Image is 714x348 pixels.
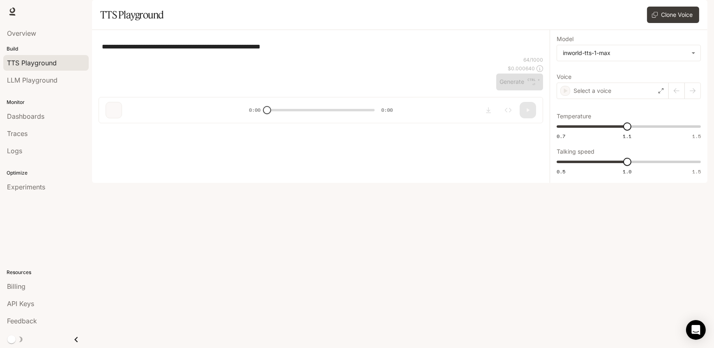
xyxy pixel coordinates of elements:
[557,36,574,42] p: Model
[100,7,164,23] h1: TTS Playground
[523,56,543,63] p: 64 / 1000
[563,49,687,57] div: inworld-tts-1-max
[686,320,706,340] div: Open Intercom Messenger
[557,168,565,175] span: 0.5
[574,87,611,95] p: Select a voice
[647,7,699,23] button: Clone Voice
[623,133,631,140] span: 1.1
[557,74,571,80] p: Voice
[557,45,700,61] div: inworld-tts-1-max
[508,65,535,72] p: $ 0.000640
[557,149,594,154] p: Talking speed
[692,133,701,140] span: 1.5
[692,168,701,175] span: 1.5
[623,168,631,175] span: 1.0
[557,113,591,119] p: Temperature
[557,133,565,140] span: 0.7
